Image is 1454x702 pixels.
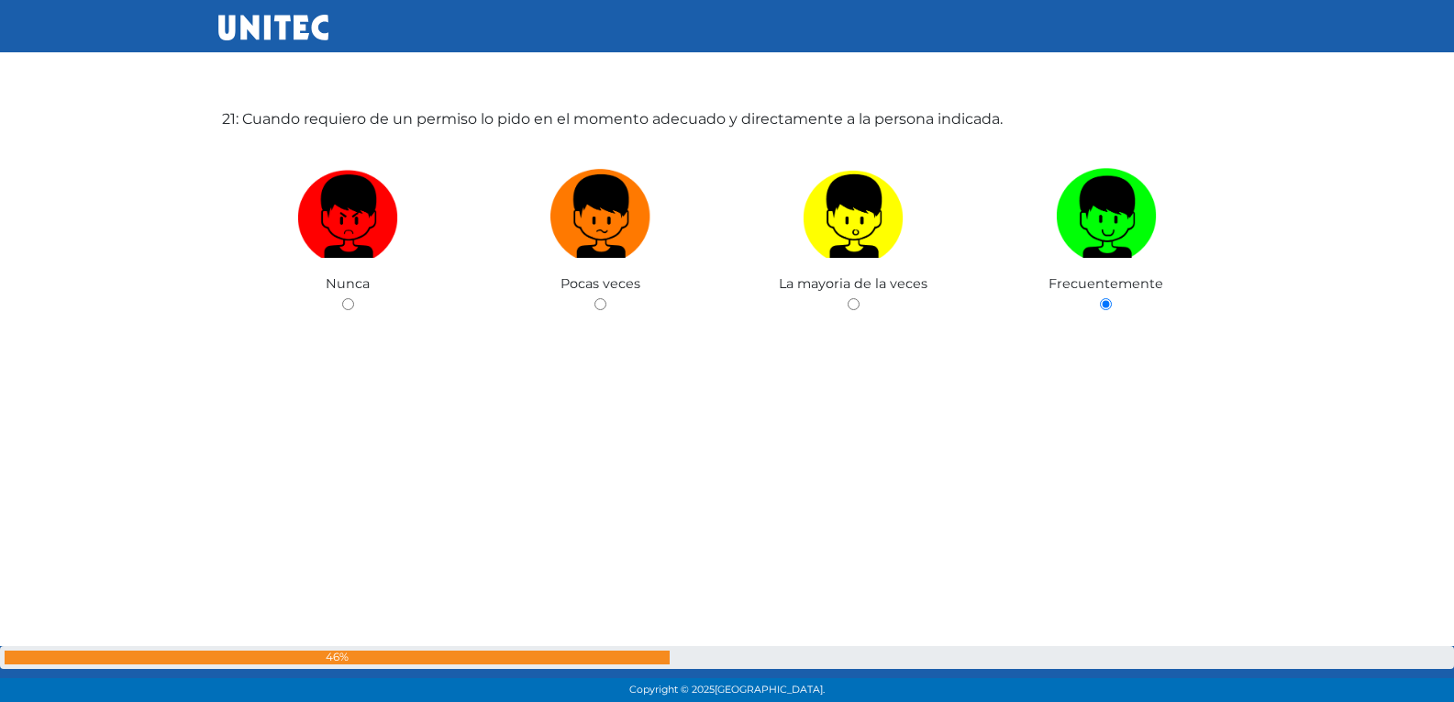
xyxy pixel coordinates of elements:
img: Frecuentemente [1056,162,1157,258]
img: Nunca [297,162,398,258]
img: UNITEC [218,15,328,40]
div: 46% [5,651,670,664]
label: 21: Cuando requiero de un permiso lo pido en el momento adecuado y directamente a la persona indi... [222,108,1003,130]
span: [GEOGRAPHIC_DATA]. [715,684,825,696]
img: Pocas veces [550,162,651,258]
img: La mayoria de la veces [803,162,904,258]
span: Pocas veces [561,275,640,292]
span: Nunca [326,275,370,292]
span: La mayoria de la veces [779,275,927,292]
span: Frecuentemente [1049,275,1163,292]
